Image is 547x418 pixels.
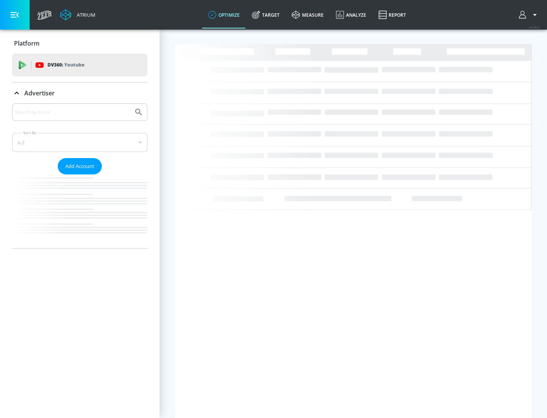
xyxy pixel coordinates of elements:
[12,103,147,248] div: Advertiser
[12,174,147,248] nav: list of Advertiser
[202,1,246,28] a: optimize
[74,11,95,18] div: Atrium
[14,39,40,47] p: Platform
[12,82,147,104] div: Advertiser
[529,25,539,29] span: v 4.28.0
[246,1,286,28] a: Target
[64,61,84,69] p: Youtube
[60,9,95,21] a: Atrium
[12,133,147,152] div: A-Z
[12,54,147,76] div: DV360: Youtube
[330,1,372,28] a: Analyze
[372,1,412,28] a: Report
[47,61,84,69] p: DV360:
[24,89,55,97] p: Advertiser
[15,107,130,117] input: Search by name
[65,162,94,171] span: Add Account
[22,130,38,135] label: Sort By
[286,1,330,28] a: measure
[12,33,147,54] div: Platform
[58,158,102,174] button: Add Account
